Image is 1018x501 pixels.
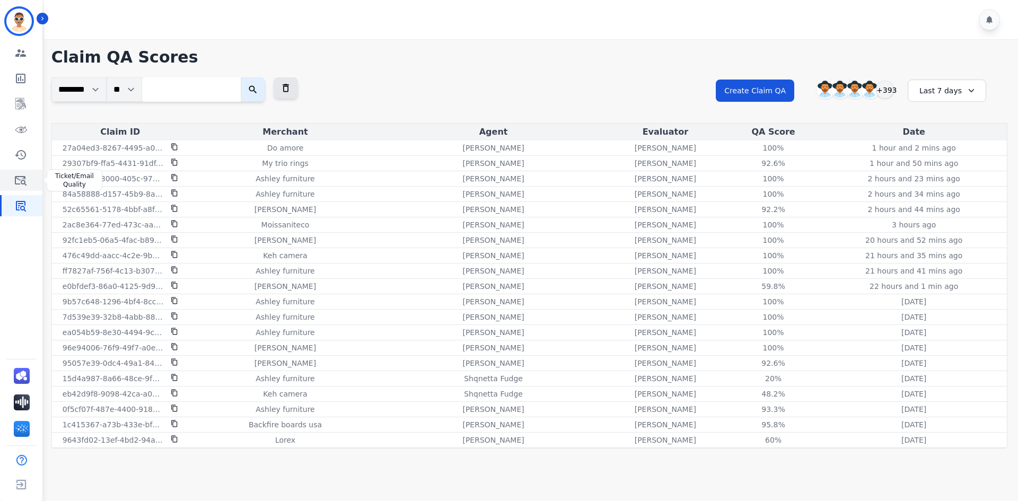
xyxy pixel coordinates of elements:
[256,189,314,199] p: Ashley furniture
[635,235,696,245] p: [PERSON_NAME]
[254,235,316,245] p: [PERSON_NAME]
[63,419,164,430] p: 1c415367-a73b-433e-bf96-cdbd524e1c3a
[901,312,926,322] p: [DATE]
[901,435,926,445] p: [DATE]
[635,296,696,307] p: [PERSON_NAME]
[750,189,797,199] div: 100%
[462,266,524,276] p: [PERSON_NAME]
[462,158,524,169] p: [PERSON_NAME]
[750,204,797,215] div: 92.2%
[865,266,962,276] p: 21 hours and 41 mins ago
[750,173,797,184] div: 100%
[256,296,314,307] p: Ashley furniture
[462,250,524,261] p: [PERSON_NAME]
[256,327,314,338] p: Ashley furniture
[384,126,603,138] div: Agent
[892,219,936,230] p: 3 hours ago
[63,189,164,199] p: 84a58888-d157-45b9-8a1d-7ca1ea78cd89
[462,189,524,199] p: [PERSON_NAME]
[462,404,524,415] p: [PERSON_NAME]
[261,219,310,230] p: Moissaniteco
[867,204,960,215] p: 2 hours and 44 mins ago
[750,373,797,384] div: 20%
[63,373,164,384] p: 15d4a987-8a66-48ce-9f3e-414d22a7a196
[263,250,307,261] p: Keh camera
[462,173,524,184] p: [PERSON_NAME]
[635,327,696,338] p: [PERSON_NAME]
[462,235,524,245] p: [PERSON_NAME]
[63,219,164,230] p: 2ac8e364-77ed-473c-aa96-098e20516c24
[750,358,797,368] div: 92.6%
[254,342,316,353] p: [PERSON_NAME]
[750,404,797,415] div: 93.3%
[635,266,696,276] p: [PERSON_NAME]
[908,80,986,102] div: Last 7 days
[901,358,926,368] p: [DATE]
[462,312,524,322] p: [PERSON_NAME]
[63,204,164,215] p: 52c65561-5178-4bbf-a8f5-25942da125cc
[635,219,696,230] p: [PERSON_NAME]
[750,296,797,307] div: 100%
[464,389,523,399] p: Shqnetta Fudge
[256,312,314,322] p: Ashley furniture
[870,158,958,169] p: 1 hour and 50 mins ago
[267,143,304,153] p: Do amore
[63,281,164,292] p: e0bfdef3-86a0-4125-9d98-8c5bf810941f
[635,189,696,199] p: [PERSON_NAME]
[462,143,524,153] p: [PERSON_NAME]
[635,250,696,261] p: [PERSON_NAME]
[607,126,724,138] div: Evaluator
[6,8,32,34] img: Bordered avatar
[750,312,797,322] div: 100%
[716,80,794,102] button: Create Claim QA
[635,204,696,215] p: [PERSON_NAME]
[254,204,316,215] p: [PERSON_NAME]
[635,158,696,169] p: [PERSON_NAME]
[635,342,696,353] p: [PERSON_NAME]
[63,235,164,245] p: 92fc1eb5-06a5-4fac-b892-75581309421d
[635,373,696,384] p: [PERSON_NAME]
[462,358,524,368] p: [PERSON_NAME]
[63,389,164,399] p: eb42d9f8-9098-42ca-a08b-7be720f95d56
[901,373,926,384] p: [DATE]
[901,296,926,307] p: [DATE]
[254,358,316,368] p: [PERSON_NAME]
[63,358,164,368] p: 95057e39-0dc4-49a1-8407-fdb62788bcd2
[462,296,524,307] p: [PERSON_NAME]
[63,173,164,184] p: 64ad93f5-8000-405c-973c-7d1b001559f0
[462,204,524,215] p: [PERSON_NAME]
[275,435,295,445] p: Lorex
[823,126,1005,138] div: Date
[254,281,316,292] p: [PERSON_NAME]
[635,435,696,445] p: [PERSON_NAME]
[635,404,696,415] p: [PERSON_NAME]
[63,404,164,415] p: 0f5cf07f-487e-4400-918e-f40216679f53
[635,419,696,430] p: [PERSON_NAME]
[256,373,314,384] p: Ashley furniture
[750,281,797,292] div: 59.8%
[256,266,314,276] p: Ashley furniture
[750,235,797,245] div: 100%
[63,327,164,338] p: ea054b59-8e30-4494-9c38-78dc2a6e49d4
[901,404,926,415] p: [DATE]
[63,158,164,169] p: 29307bf9-ffa5-4431-91df-034455faea79
[635,358,696,368] p: [PERSON_NAME]
[256,404,314,415] p: Ashley furniture
[750,435,797,445] div: 60%
[865,250,962,261] p: 21 hours and 35 mins ago
[750,219,797,230] div: 100%
[750,419,797,430] div: 95.8%
[63,250,164,261] p: 476c49dd-aacc-4c2e-9b5f-c7b028c1f465
[750,342,797,353] div: 100%
[750,250,797,261] div: 100%
[63,312,164,322] p: 7d539e39-32b8-4abb-88dc-2b2d5e29ea5b
[464,373,523,384] p: Shqnetta Fudge
[635,281,696,292] p: [PERSON_NAME]
[191,126,380,138] div: Merchant
[750,389,797,399] div: 48.2%
[635,173,696,184] p: [PERSON_NAME]
[872,143,956,153] p: 1 hour and 2 mins ago
[635,312,696,322] p: [PERSON_NAME]
[876,81,894,99] div: +393
[635,143,696,153] p: [PERSON_NAME]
